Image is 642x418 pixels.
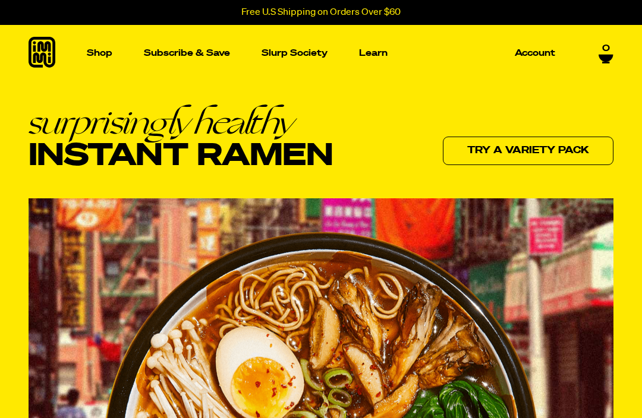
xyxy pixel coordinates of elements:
[139,44,235,62] a: Subscribe & Save
[241,7,401,18] p: Free U.S Shipping on Orders Over $60
[354,25,392,81] a: Learn
[602,43,610,54] span: 0
[82,25,117,81] a: Shop
[87,49,112,58] p: Shop
[262,49,328,58] p: Slurp Society
[443,137,613,165] a: Try a variety pack
[359,49,388,58] p: Learn
[515,49,555,58] p: Account
[257,44,332,62] a: Slurp Society
[29,105,333,173] h1: Instant Ramen
[599,43,613,64] a: 0
[144,49,230,58] p: Subscribe & Save
[82,25,560,81] nav: Main navigation
[29,105,333,139] em: surprisingly healthy
[510,44,560,62] a: Account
